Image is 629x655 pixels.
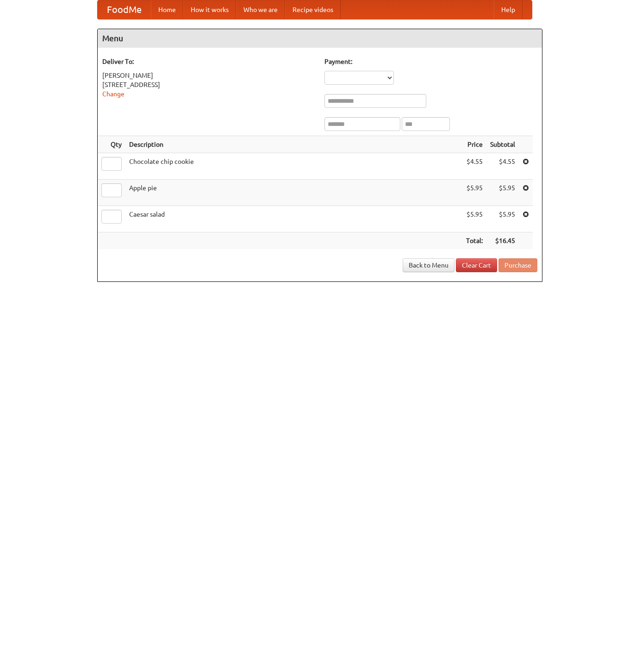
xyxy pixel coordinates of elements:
[125,180,462,206] td: Apple pie
[498,258,537,272] button: Purchase
[125,136,462,153] th: Description
[456,258,497,272] a: Clear Cart
[236,0,285,19] a: Who we are
[486,180,519,206] td: $5.95
[98,0,151,19] a: FoodMe
[98,29,542,48] h4: Menu
[125,206,462,232] td: Caesar salad
[494,0,523,19] a: Help
[462,136,486,153] th: Price
[285,0,341,19] a: Recipe videos
[486,232,519,250] th: $16.45
[462,180,486,206] td: $5.95
[462,232,486,250] th: Total:
[102,71,315,80] div: [PERSON_NAME]
[403,258,455,272] a: Back to Menu
[486,206,519,232] td: $5.95
[98,136,125,153] th: Qty
[462,153,486,180] td: $4.55
[183,0,236,19] a: How it works
[102,57,315,66] h5: Deliver To:
[102,80,315,89] div: [STREET_ADDRESS]
[324,57,537,66] h5: Payment:
[486,153,519,180] td: $4.55
[125,153,462,180] td: Chocolate chip cookie
[486,136,519,153] th: Subtotal
[102,90,125,98] a: Change
[151,0,183,19] a: Home
[462,206,486,232] td: $5.95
